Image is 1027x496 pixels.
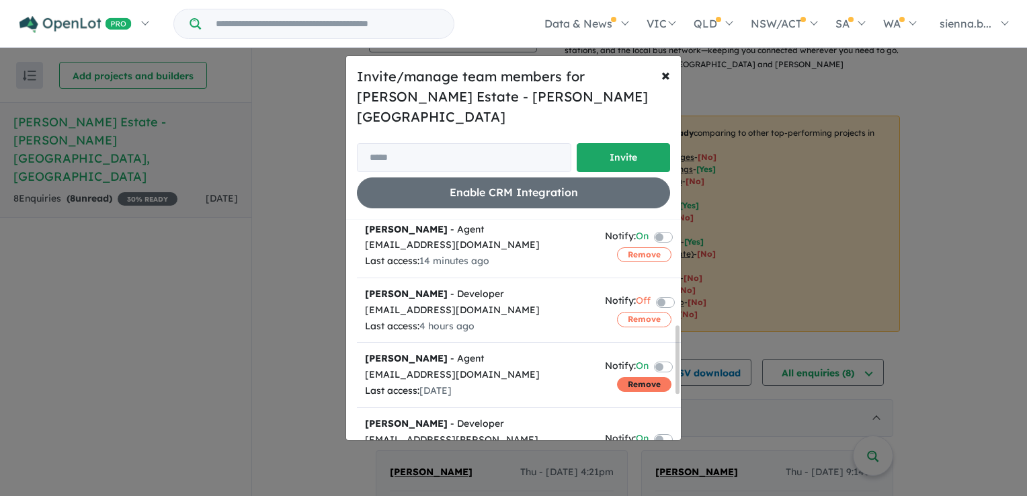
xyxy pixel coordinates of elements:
h5: Invite/manage team members for [PERSON_NAME] Estate - [PERSON_NAME][GEOGRAPHIC_DATA] [357,67,670,127]
span: On [636,229,649,247]
span: On [636,431,649,449]
strong: [PERSON_NAME] [365,352,448,364]
button: Invite [577,143,670,172]
img: Openlot PRO Logo White [19,16,132,33]
strong: [PERSON_NAME] [365,417,448,429]
div: Notify: [605,431,649,449]
strong: [PERSON_NAME] [365,223,448,235]
span: [DATE] [419,384,452,397]
span: × [661,65,670,85]
span: sienna.b... [940,17,991,30]
span: Off [636,293,651,311]
div: [EMAIL_ADDRESS][PERSON_NAME][DOMAIN_NAME] [365,432,589,464]
div: Last access: [365,319,589,335]
div: [EMAIL_ADDRESS][DOMAIN_NAME] [365,237,589,253]
span: On [636,358,649,376]
button: Enable CRM Integration [357,177,670,208]
button: Remove [617,377,671,392]
div: [EMAIL_ADDRESS][DOMAIN_NAME] [365,302,589,319]
div: - Developer [365,416,589,432]
div: - Developer [365,286,589,302]
div: [EMAIL_ADDRESS][DOMAIN_NAME] [365,367,589,383]
span: 14 minutes ago [419,255,489,267]
input: Try estate name, suburb, builder or developer [204,9,451,38]
div: Notify: [605,293,651,311]
span: 4 hours ago [419,320,475,332]
div: Last access: [365,253,589,270]
div: - Agent [365,351,589,367]
button: Remove [617,312,671,327]
div: Last access: [365,383,589,399]
strong: [PERSON_NAME] [365,288,448,300]
div: Notify: [605,358,649,376]
div: Notify: [605,229,649,247]
div: - Agent [365,222,589,238]
button: Remove [617,247,671,262]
